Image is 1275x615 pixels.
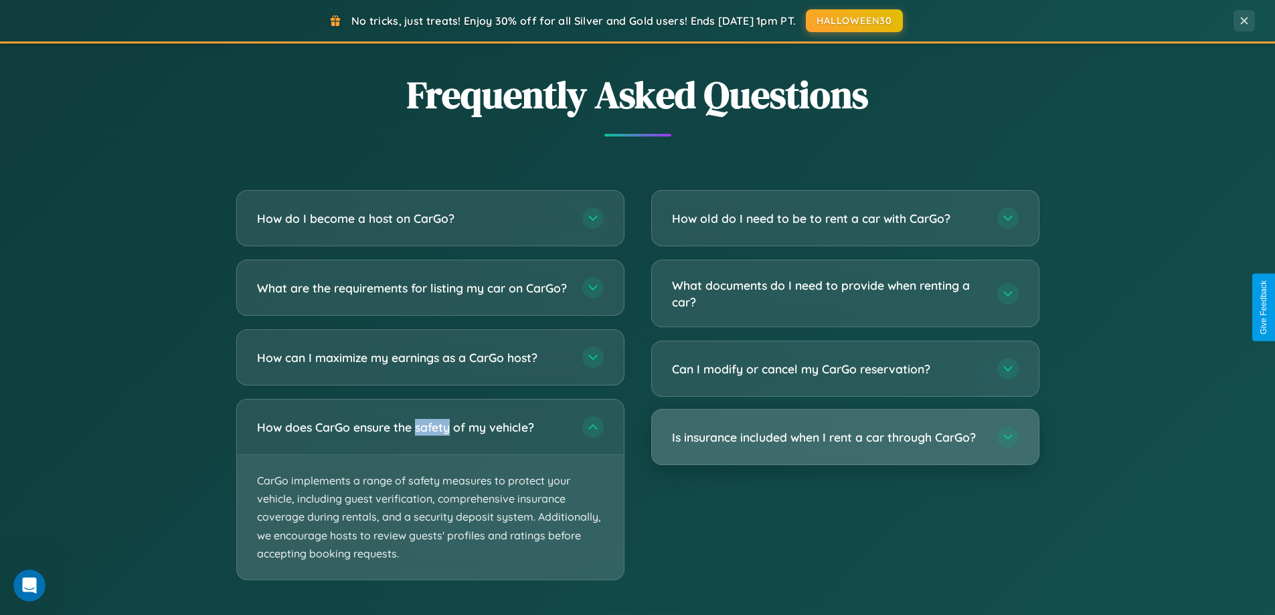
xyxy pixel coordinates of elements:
h3: How can I maximize my earnings as a CarGo host? [257,349,569,366]
h3: How do I become a host on CarGo? [257,210,569,227]
h3: How old do I need to be to rent a car with CarGo? [672,210,984,227]
h2: Frequently Asked Questions [236,69,1039,120]
h3: Can I modify or cancel my CarGo reservation? [672,361,984,377]
h3: What documents do I need to provide when renting a car? [672,277,984,310]
button: HALLOWEEN30 [806,9,903,32]
div: Give Feedback [1259,280,1268,335]
iframe: Intercom live chat [13,569,46,602]
h3: Is insurance included when I rent a car through CarGo? [672,429,984,446]
h3: How does CarGo ensure the safety of my vehicle? [257,419,569,436]
h3: What are the requirements for listing my car on CarGo? [257,280,569,296]
p: CarGo implements a range of safety measures to protect your vehicle, including guest verification... [237,455,624,580]
span: No tricks, just treats! Enjoy 30% off for all Silver and Gold users! Ends [DATE] 1pm PT. [351,14,796,27]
